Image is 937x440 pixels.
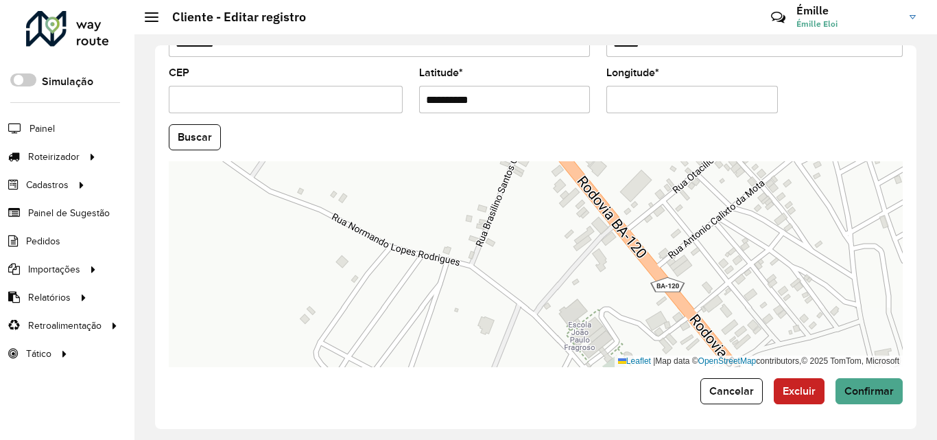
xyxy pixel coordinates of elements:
[169,65,189,81] label: CEP
[618,356,651,366] a: Leaflet
[698,356,757,366] a: OpenStreetMap
[29,121,55,136] span: Painel
[28,150,80,164] span: Roteirizador
[606,65,659,81] label: Longitude
[28,290,71,305] span: Relatórios
[26,347,51,361] span: Tático
[653,356,655,366] span: |
[419,65,463,81] label: Latitude
[709,385,754,397] span: Cancelar
[763,3,793,32] a: Contato Rápido
[28,262,80,277] span: Importações
[26,178,69,192] span: Cadastros
[835,378,903,404] button: Confirmar
[844,385,894,397] span: Confirmar
[796,4,899,17] h3: Émille
[774,378,825,404] button: Excluir
[158,10,306,25] h2: Cliente - Editar registro
[700,378,763,404] button: Cancelar
[28,206,110,220] span: Painel de Sugestão
[28,319,102,333] span: Retroalimentação
[783,385,816,397] span: Excluir
[615,356,903,367] div: Map data © contributors,© 2025 TomTom, Microsoft
[796,18,899,30] span: Émille Eloi
[26,234,60,248] span: Pedidos
[169,124,221,150] button: Buscar
[42,73,93,90] label: Simulação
